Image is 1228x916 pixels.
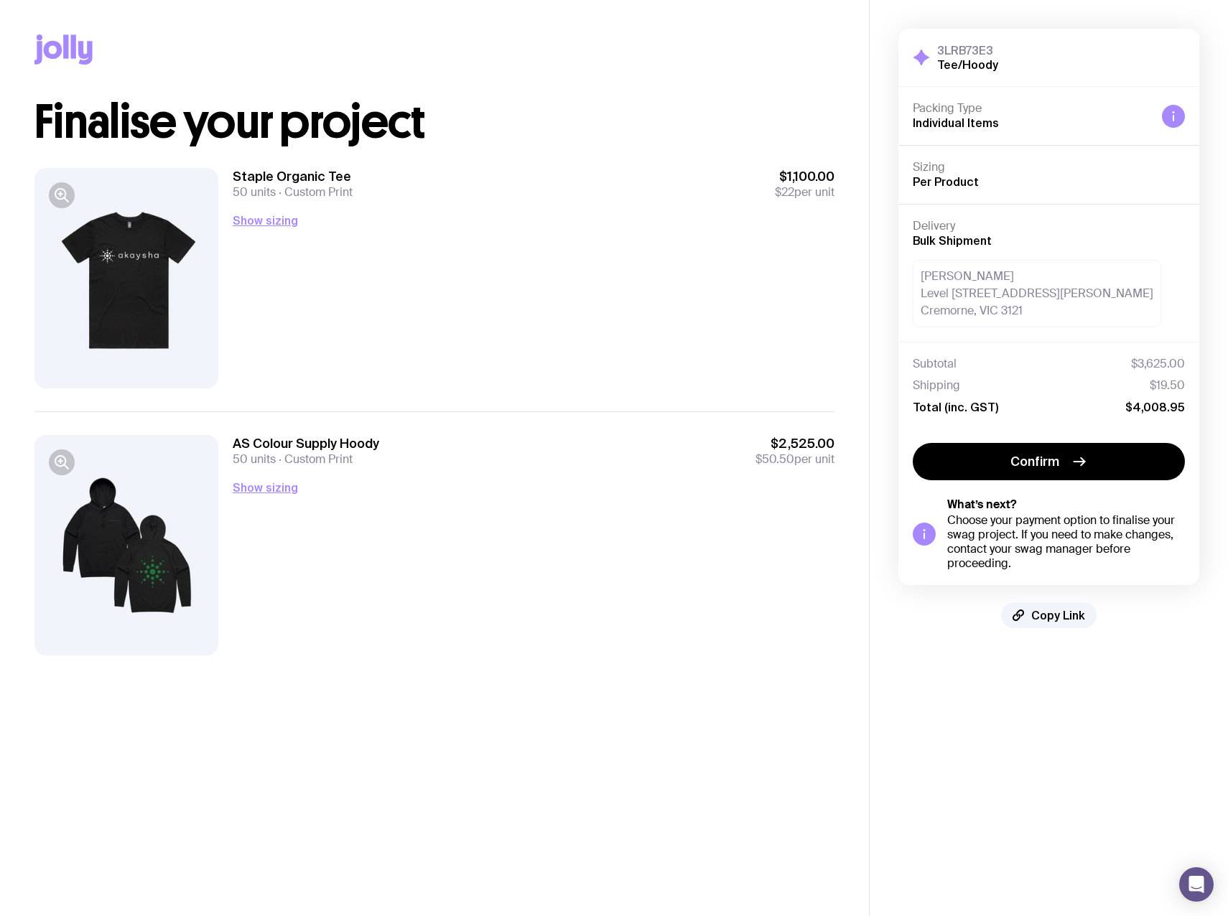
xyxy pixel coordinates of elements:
h3: Staple Organic Tee [233,168,353,185]
span: Custom Print [276,184,353,200]
h1: Finalise your project [34,99,834,145]
span: Subtotal [913,357,957,371]
h2: Tee/Hoody [937,57,998,72]
h5: What’s next? [947,497,1185,512]
span: Total (inc. GST) [913,400,998,414]
span: 50 units [233,184,276,200]
span: $19.50 [1150,378,1185,393]
span: Shipping [913,378,960,393]
span: Copy Link [1031,608,1085,622]
span: 50 units [233,452,276,467]
span: Per Product [913,175,979,188]
span: $2,525.00 [755,435,834,452]
span: Individual Items [913,116,999,129]
h3: AS Colour Supply Hoody [233,435,379,452]
h3: 3LRB73E3 [937,43,998,57]
span: Confirm [1010,453,1059,470]
div: Choose your payment option to finalise your swag project. If you need to make changes, contact yo... [947,513,1185,571]
h4: Packing Type [913,101,1150,116]
div: Open Intercom Messenger [1179,867,1214,902]
span: $4,008.95 [1125,400,1185,414]
div: [PERSON_NAME] Level [STREET_ADDRESS][PERSON_NAME] Cremorne, VIC 3121 [913,260,1161,327]
button: Confirm [913,443,1185,480]
button: Show sizing [233,479,298,496]
button: Show sizing [233,212,298,229]
span: $1,100.00 [775,168,834,185]
span: $22 [775,184,794,200]
h4: Delivery [913,219,1185,233]
span: per unit [755,452,834,467]
span: $3,625.00 [1131,357,1185,371]
span: $50.50 [755,452,794,467]
button: Copy Link [1001,602,1097,628]
span: per unit [775,185,834,200]
span: Custom Print [276,452,353,467]
h4: Sizing [913,160,1185,174]
span: Bulk Shipment [913,234,992,247]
